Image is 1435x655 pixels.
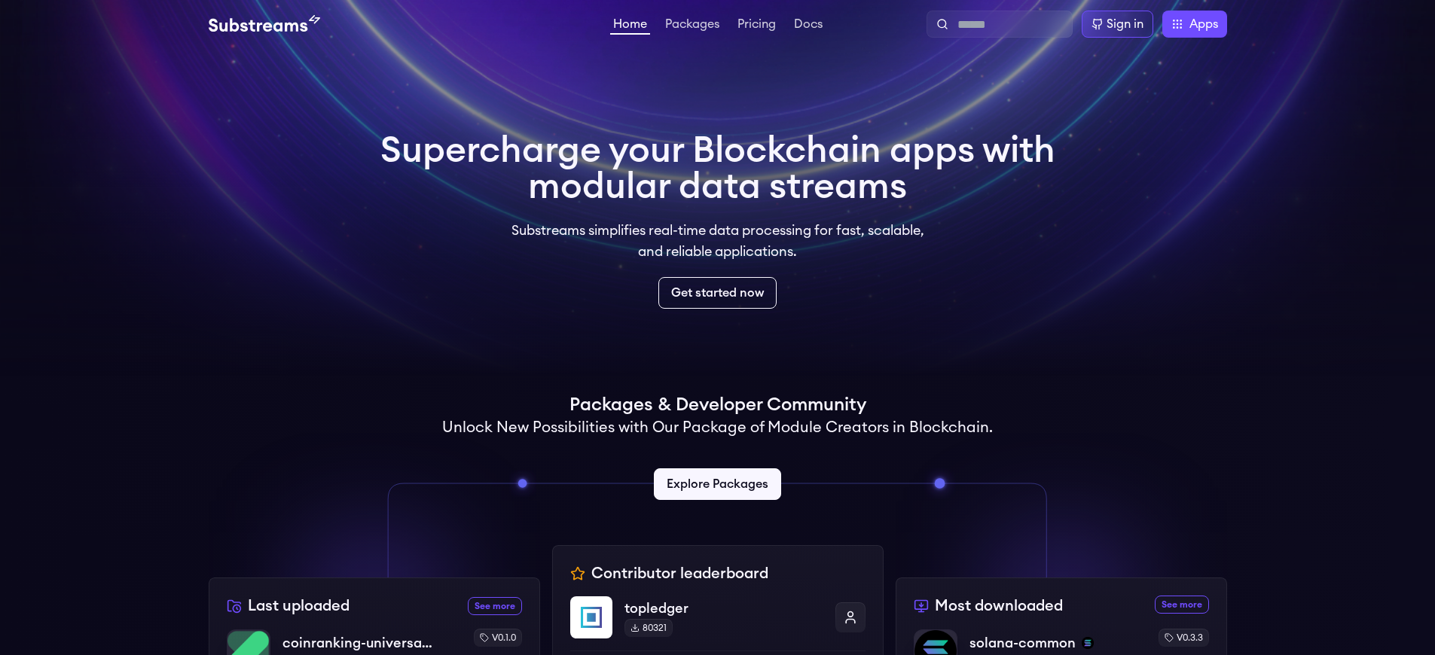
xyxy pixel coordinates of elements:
h1: Supercharge your Blockchain apps with modular data streams [380,133,1055,205]
div: 80321 [624,619,673,637]
a: Sign in [1082,11,1153,38]
h2: Unlock New Possibilities with Our Package of Module Creators in Blockchain. [442,417,993,438]
h1: Packages & Developer Community [569,393,866,417]
a: See more recently uploaded packages [468,597,522,615]
div: v0.1.0 [474,629,522,647]
a: Docs [791,18,826,33]
img: Substream's logo [209,15,320,33]
p: topledger [624,598,823,619]
a: topledgertopledger80321 [570,596,866,650]
div: Sign in [1107,15,1143,33]
a: Home [610,18,650,35]
a: Get started now [658,277,777,309]
p: coinranking-universal-dex [282,632,435,653]
img: solana [1082,637,1094,649]
a: Pricing [734,18,779,33]
a: Explore Packages [654,468,781,500]
img: topledger [570,596,612,638]
span: Apps [1189,15,1218,33]
p: Substreams simplifies real-time data processing for fast, scalable, and reliable applications. [501,220,935,262]
div: v0.3.3 [1159,629,1209,647]
a: Packages [662,18,722,33]
p: solana-common [969,632,1076,653]
a: See more most downloaded packages [1155,596,1209,614]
